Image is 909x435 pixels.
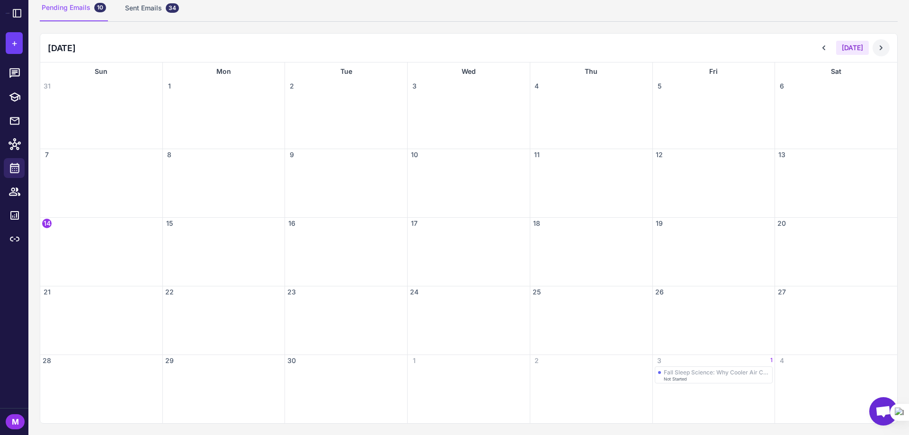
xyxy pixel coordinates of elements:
[287,81,296,91] span: 2
[655,219,664,228] span: 19
[664,377,687,381] span: Not Started
[94,3,106,12] div: 10
[530,62,652,80] div: Thu
[410,150,419,160] span: 10
[287,356,296,365] span: 30
[777,219,786,228] span: 20
[408,62,530,80] div: Wed
[777,150,786,160] span: 13
[6,32,23,54] button: +
[410,81,419,91] span: 3
[42,150,52,160] span: 7
[532,81,542,91] span: 4
[42,356,52,365] span: 28
[165,287,174,297] span: 22
[410,287,419,297] span: 24
[410,356,419,365] span: 1
[287,150,296,160] span: 9
[777,287,786,297] span: 27
[775,62,897,80] div: Sat
[287,219,296,228] span: 16
[6,414,25,429] div: M
[532,356,542,365] span: 2
[42,287,52,297] span: 21
[40,62,162,80] div: Sun
[165,219,174,228] span: 15
[285,62,407,80] div: Tue
[664,369,770,376] div: Fall Sleep Science: Why Cooler Air Can Worsen Snoring
[777,81,786,91] span: 6
[42,81,52,91] span: 31
[655,150,664,160] span: 12
[165,81,174,91] span: 1
[655,81,664,91] span: 5
[163,62,285,80] div: Mon
[532,150,542,160] span: 11
[165,150,174,160] span: 8
[48,42,76,54] h2: [DATE]
[410,219,419,228] span: 17
[655,356,664,365] span: 3
[777,356,786,365] span: 4
[165,356,174,365] span: 29
[770,356,773,365] span: 1
[869,397,898,426] div: Open chat
[166,3,179,13] div: 34
[532,287,542,297] span: 25
[655,287,664,297] span: 26
[287,287,296,297] span: 23
[836,41,869,55] button: [DATE]
[11,36,18,50] span: +
[653,62,775,80] div: Fri
[42,219,52,228] span: 14
[532,219,542,228] span: 18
